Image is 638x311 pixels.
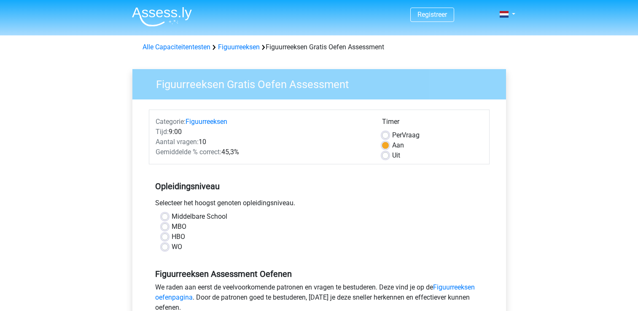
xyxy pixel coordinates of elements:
[156,128,169,136] span: Tijd:
[156,138,199,146] span: Aantal vragen:
[218,43,260,51] a: Figuurreeksen
[392,131,402,139] span: Per
[172,212,227,222] label: Middelbare School
[392,150,400,161] label: Uit
[172,222,186,232] label: MBO
[392,130,420,140] label: Vraag
[382,117,483,130] div: Timer
[172,242,182,252] label: WO
[149,137,376,147] div: 10
[172,232,185,242] label: HBO
[155,178,483,195] h5: Opleidingsniveau
[186,118,227,126] a: Figuurreeksen
[132,7,192,27] img: Assessly
[139,42,499,52] div: Figuurreeksen Gratis Oefen Assessment
[155,269,483,279] h5: Figuurreeksen Assessment Oefenen
[149,198,490,212] div: Selecteer het hoogst genoten opleidingsniveau.
[392,140,404,150] label: Aan
[143,43,210,51] a: Alle Capaciteitentesten
[146,75,500,91] h3: Figuurreeksen Gratis Oefen Assessment
[149,147,376,157] div: 45,3%
[417,11,447,19] a: Registreer
[156,118,186,126] span: Categorie:
[149,127,376,137] div: 9:00
[156,148,221,156] span: Gemiddelde % correct:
